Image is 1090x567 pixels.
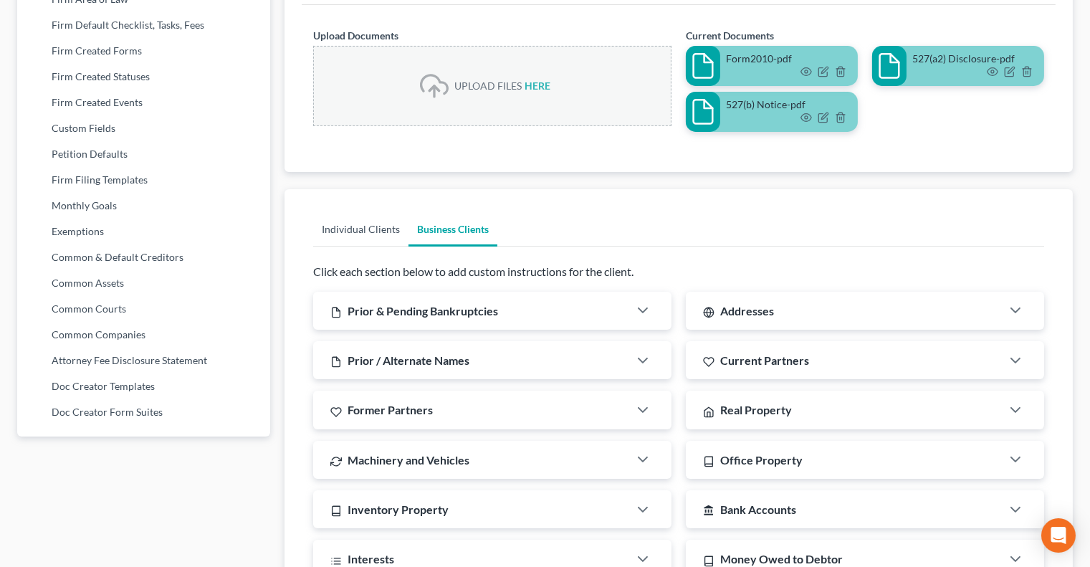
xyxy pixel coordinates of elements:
label: Current Documents [686,28,774,43]
a: Firm Default Checklist, Tasks, Fees [17,12,270,38]
span: Current Partners [720,353,809,367]
a: Common Companies [17,322,270,348]
a: Firm Created Forms [17,38,270,64]
a: Doc Creator Templates [17,373,270,399]
a: Doc Creator Form Suites [17,399,270,425]
span: Prior / Alternate Names [348,353,469,367]
div: 527(b) Notice-pdf [726,97,852,112]
a: Firm Created Events [17,90,270,115]
span: Former Partners [348,403,433,416]
a: Petition Defaults [17,141,270,167]
a: Firm Created Statuses [17,64,270,90]
a: Common & Default Creditors [17,244,270,270]
span: Machinery and Vehicles [348,453,469,467]
span: Inventory Property [348,502,449,516]
a: Exemptions [17,219,270,244]
a: Custom Fields [17,115,270,141]
p: Click each section below to add custom instructions for the client. [313,264,1044,280]
a: Individual Clients [313,212,408,247]
a: Common Assets [17,270,270,296]
a: Common Courts [17,296,270,322]
span: Addresses [720,304,774,318]
a: Monthly Goals [17,193,270,219]
a: Business Clients [408,212,497,247]
span: Money Owed to Debtor [720,552,843,566]
div: Form2010-pdf [726,52,852,66]
div: 527(a2) Disclosure-pdf [912,52,1038,66]
span: Prior & Pending Bankruptcies [348,304,498,318]
span: Bank Accounts [720,502,796,516]
span: Office Property [720,453,803,467]
div: Open Intercom Messenger [1041,518,1076,553]
div: UPLOAD FILES [454,79,522,93]
a: Firm Filing Templates [17,167,270,193]
span: Real Property [720,403,792,416]
span: Interests [348,552,394,566]
label: Upload Documents [313,28,398,43]
a: Attorney Fee Disclosure Statement [17,348,270,373]
i: account_balance [703,505,714,516]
